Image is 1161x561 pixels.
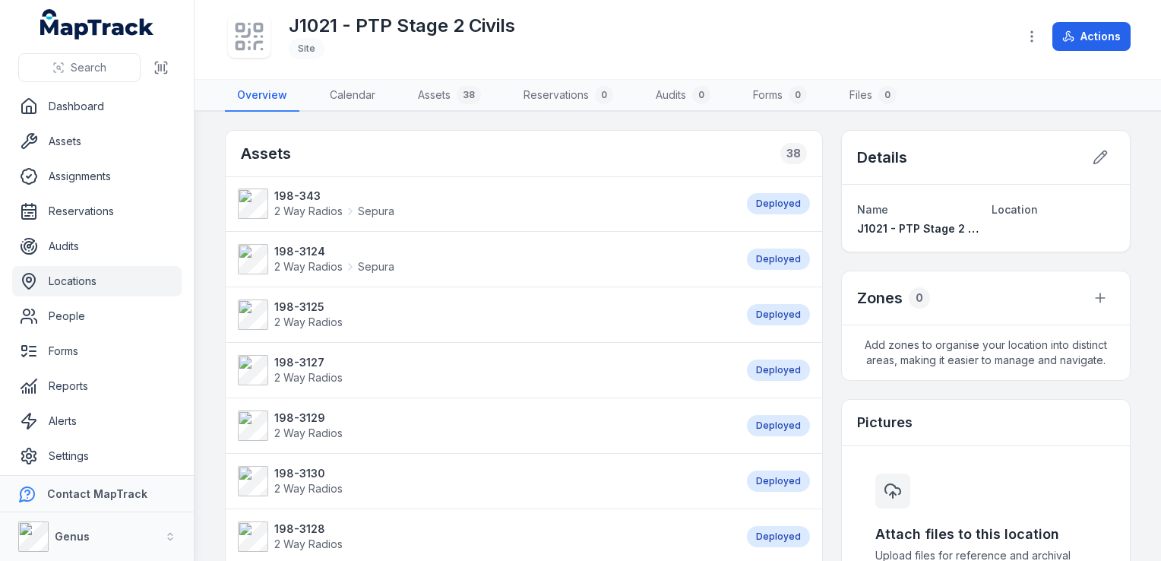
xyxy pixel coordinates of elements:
a: Calendar [318,80,388,112]
a: Reports [12,371,182,401]
a: Audits [12,231,182,261]
h2: Assets [241,143,291,164]
h3: Attach files to this location [875,524,1096,545]
a: Audits0 [644,80,723,112]
span: 2 Way Radios [274,426,343,439]
div: Deployed [747,360,810,381]
div: Site [289,38,324,59]
span: 2 Way Radios [274,482,343,495]
h2: Zones [857,287,903,309]
a: Settings [12,441,182,471]
div: 0 [909,287,930,309]
span: Location [992,203,1038,216]
h2: Details [857,147,907,168]
strong: Genus [55,530,90,543]
div: 0 [692,86,710,104]
h3: Pictures [857,412,913,433]
a: Forms0 [741,80,819,112]
div: 0 [789,86,807,104]
span: Add zones to organise your location into distinct areas, making it easier to manage and navigate. [842,325,1130,380]
a: 198-31282 Way Radios [238,521,732,552]
strong: 198-3129 [274,410,343,426]
div: 0 [878,86,897,104]
div: Deployed [747,526,810,547]
strong: 198-3127 [274,355,343,370]
a: MapTrack [40,9,154,40]
a: 198-31292 Way Radios [238,410,732,441]
a: Forms [12,336,182,366]
strong: 198-3130 [274,466,343,481]
span: Name [857,203,888,216]
div: 0 [595,86,613,104]
div: Deployed [747,193,810,214]
div: Deployed [747,471,810,492]
a: 198-31252 Way Radios [238,300,732,330]
strong: Contact MapTrack [47,487,147,500]
span: 2 Way Radios [274,259,343,274]
div: Deployed [747,249,810,270]
span: 2 Way Radios [274,204,343,219]
span: Sepura [358,259,394,274]
a: Alerts [12,406,182,436]
a: Assets [12,126,182,157]
strong: 198-343 [274,189,394,204]
a: Assets38 [406,80,493,112]
span: Sepura [358,204,394,219]
button: Actions [1052,22,1131,51]
a: 198-31272 Way Radios [238,355,732,385]
a: Dashboard [12,91,182,122]
a: Reservations0 [511,80,625,112]
div: Deployed [747,304,810,325]
a: People [12,301,182,331]
h1: J1021 - PTP Stage 2 Civils [289,14,515,38]
span: J1021 - PTP Stage 2 Civils [857,222,998,235]
div: 38 [780,143,807,164]
span: 2 Way Radios [274,315,343,328]
button: Search [18,53,141,82]
a: 198-31302 Way Radios [238,466,732,496]
a: Assignments [12,161,182,192]
a: Files0 [837,80,909,112]
a: Reservations [12,196,182,227]
a: Locations [12,266,182,296]
span: 2 Way Radios [274,371,343,384]
a: 198-3432 Way RadiosSepura [238,189,732,219]
strong: 198-3125 [274,300,343,315]
a: Overview [225,80,299,112]
span: 2 Way Radios [274,537,343,550]
strong: 198-3124 [274,244,394,259]
a: 198-31242 Way RadiosSepura [238,244,732,274]
div: Deployed [747,415,810,436]
strong: 198-3128 [274,521,343,537]
span: Search [71,60,106,75]
div: 38 [457,86,481,104]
